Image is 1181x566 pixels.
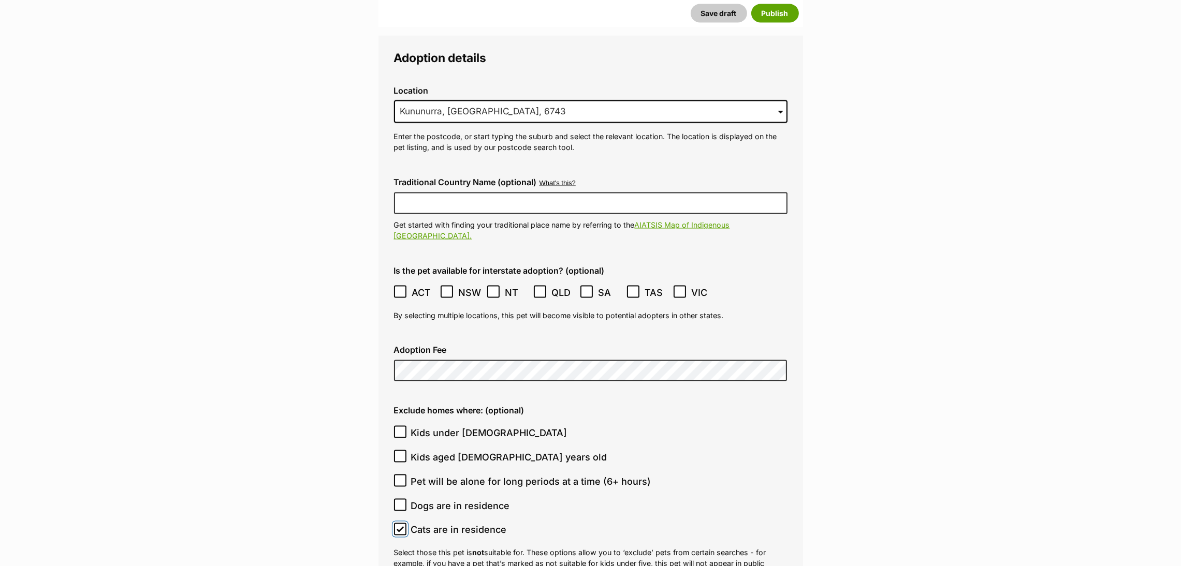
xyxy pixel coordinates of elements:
[411,474,651,488] span: Pet will be alone for long periods at a time (6+ hours)
[394,406,788,415] label: Exclude homes where: (optional)
[394,100,788,123] input: Enter suburb or postcode
[394,177,537,187] label: Traditional Country Name (optional)
[473,548,485,557] strong: not
[691,286,715,300] span: VIC
[394,310,788,321] p: By selecting multiple locations, this pet will become visible to potential adopters in other states.
[691,4,747,22] button: Save draft
[412,286,435,300] span: ACT
[540,180,576,187] button: What's this?
[645,286,668,300] span: TAS
[394,266,788,275] label: Is the pet available for interstate adoption? (optional)
[505,286,528,300] span: NT
[751,4,799,22] button: Publish
[394,219,788,242] p: Get started with finding your traditional place name by referring to the
[394,86,788,95] label: Location
[551,286,575,300] span: QLD
[411,523,507,537] span: Cats are in residence
[394,51,788,65] legend: Adoption details
[411,499,510,513] span: Dogs are in residence
[411,426,567,440] span: Kids under [DEMOGRAPHIC_DATA]
[458,286,482,300] span: NSW
[598,286,621,300] span: SA
[411,450,607,464] span: Kids aged [DEMOGRAPHIC_DATA] years old
[394,345,788,354] label: Adoption Fee
[394,131,788,153] p: Enter the postcode, or start typing the suburb and select the relevant location. The location is ...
